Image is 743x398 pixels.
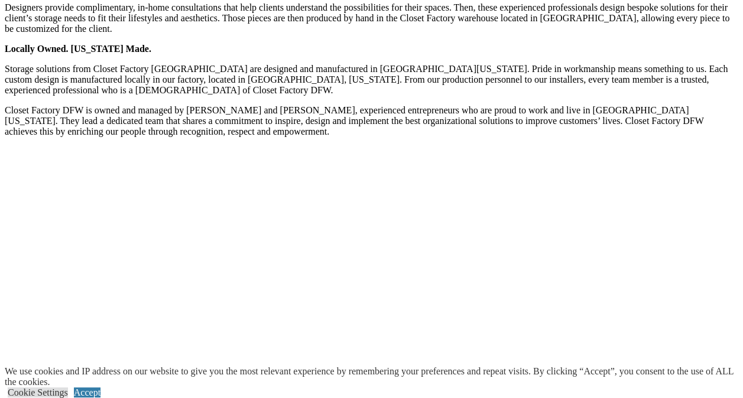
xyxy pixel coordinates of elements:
[8,387,68,397] a: Cookie Settings
[5,366,743,387] div: We use cookies and IP address on our website to give you the most relevant experience by remember...
[5,105,738,137] p: Closet Factory DFW is owned and managed by [PERSON_NAME] and [PERSON_NAME], experienced entrepren...
[5,2,738,34] p: Designers provide complimentary, in-home consultations that help clients understand the possibili...
[5,44,151,54] strong: Locally Owned. [US_STATE] Made.
[5,64,738,96] p: Storage solutions from Closet Factory [GEOGRAPHIC_DATA] are designed and manufactured in [GEOGRAP...
[74,387,100,397] a: Accept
